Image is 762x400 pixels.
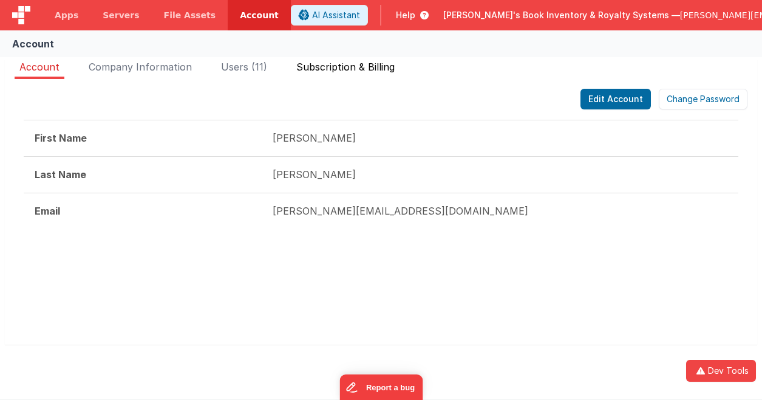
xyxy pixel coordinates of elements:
button: Dev Tools [686,360,756,382]
span: File Assets [164,9,216,21]
button: AI Assistant [291,5,368,26]
span: Help [396,9,415,21]
span: Apps [55,9,78,21]
span: AI Assistant [312,9,360,21]
strong: Email [35,205,60,217]
span: Account [19,61,60,73]
iframe: Marker.io feedback button [339,374,423,400]
strong: First Name [35,132,87,144]
span: Company Information [89,61,192,73]
span: Servers [103,9,139,21]
td: [PERSON_NAME] [262,120,738,157]
td: [PERSON_NAME] [262,156,738,193]
button: Change Password [659,89,747,109]
span: Subscription & Billing [296,61,395,73]
span: [PERSON_NAME]'s Book Inventory & Royalty Systems — [443,9,680,21]
td: [PERSON_NAME][EMAIL_ADDRESS][DOMAIN_NAME] [262,193,738,229]
span: Users (11) [221,61,267,73]
strong: Last Name [35,168,86,181]
div: Account [12,36,54,51]
button: Edit Account [580,89,651,109]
